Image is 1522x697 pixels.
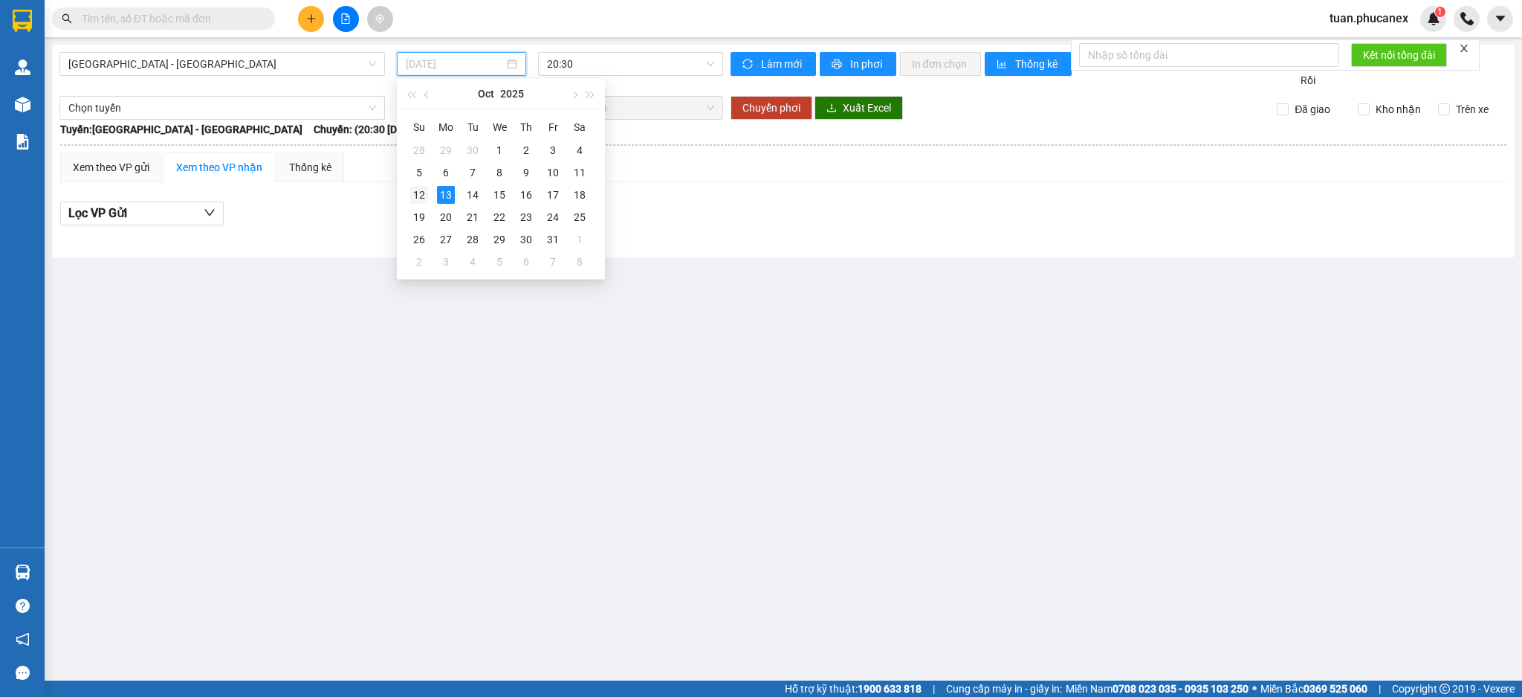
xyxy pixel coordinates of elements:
div: 27 [437,231,455,248]
span: aim [375,13,385,24]
button: syncLàm mới [731,52,816,76]
td: 2025-10-07 [459,161,486,184]
img: warehouse-icon [15,97,30,112]
input: Tìm tên, số ĐT hoặc mã đơn [82,10,257,27]
span: notification [16,632,30,646]
div: 3 [544,141,562,159]
th: Mo [433,115,459,139]
div: 5 [490,253,508,271]
th: Su [406,115,433,139]
strong: 0369 525 060 [1304,683,1367,695]
div: 19 [410,208,428,226]
td: 2025-10-22 [486,206,513,228]
button: plus [298,6,324,32]
img: logo-vxr [13,10,32,32]
td: 2025-10-02 [513,139,540,161]
div: 18 [571,186,589,204]
span: down [204,207,216,219]
td: 2025-11-01 [566,228,593,251]
img: warehouse-icon [15,565,30,580]
span: Đã giao [1289,101,1336,118]
button: 2025 [500,79,524,109]
td: 2025-10-12 [406,184,433,206]
span: Chọn chuyến [547,97,714,119]
div: 22 [490,208,508,226]
img: icon-new-feature [1427,12,1440,25]
div: 1 [490,141,508,159]
strong: 0708 023 035 - 0935 103 250 [1113,683,1249,695]
span: Lọc VP Gửi [68,204,127,222]
span: 1 [1437,7,1442,17]
td: 2025-10-06 [433,161,459,184]
div: 21 [464,208,482,226]
span: 20:30 [547,53,714,75]
td: 2025-10-15 [486,184,513,206]
span: Kết nối tổng đài [1363,47,1435,63]
span: copyright [1440,684,1450,694]
td: 2025-10-26 [406,228,433,251]
span: Trên xe [1450,101,1495,118]
td: 2025-10-14 [459,184,486,206]
span: Thống kê [1015,56,1060,72]
td: 2025-10-23 [513,206,540,228]
span: Kho nhận [1370,101,1427,118]
div: 23 [517,208,535,226]
div: Xem theo VP nhận [176,159,262,176]
span: message [16,666,30,680]
div: 3 [437,253,455,271]
button: printerIn phơi [820,52,896,76]
td: 2025-11-07 [540,251,566,273]
div: 20 [437,208,455,226]
td: 2025-10-16 [513,184,540,206]
td: 2025-10-10 [540,161,566,184]
td: 2025-10-21 [459,206,486,228]
td: 2025-09-30 [459,139,486,161]
div: 7 [544,253,562,271]
td: 2025-10-03 [540,139,566,161]
div: Thống kê [289,159,331,176]
th: Th [513,115,540,139]
span: Cung cấp máy in - giấy in: [946,681,1062,697]
td: 2025-10-04 [566,139,593,161]
div: 5 [410,164,428,182]
td: 2025-10-29 [486,228,513,251]
strong: 1900 633 818 [858,683,922,695]
td: 2025-10-11 [566,161,593,184]
button: Lọc VP Gửi [60,202,224,225]
span: printer [832,59,844,71]
td: 2025-10-08 [486,161,513,184]
th: Tu [459,115,486,139]
div: 7 [464,164,482,182]
div: 24 [544,208,562,226]
sup: 1 [1435,7,1445,17]
span: sync [742,59,755,71]
div: 14 [464,186,482,204]
div: 8 [490,164,508,182]
div: 4 [464,253,482,271]
span: Làm mới [761,56,804,72]
td: 2025-11-05 [486,251,513,273]
div: 28 [464,231,482,248]
button: downloadXuất Excel [815,96,903,120]
img: solution-icon [15,134,30,150]
div: 16 [517,186,535,204]
div: 12 [410,186,428,204]
button: Kết nối tổng đài [1351,43,1447,67]
td: 2025-10-05 [406,161,433,184]
span: plus [306,13,317,24]
button: caret-down [1487,6,1513,32]
span: Miền Nam [1066,681,1249,697]
td: 2025-10-25 [566,206,593,228]
td: 2025-10-27 [433,228,459,251]
td: 2025-09-29 [433,139,459,161]
td: 2025-10-01 [486,139,513,161]
span: | [933,681,935,697]
span: Hỗ trợ kỹ thuật: [785,681,922,697]
button: aim [367,6,393,32]
span: Nha Trang - Sài Gòn [68,53,376,75]
span: | [1379,681,1381,697]
td: 2025-10-17 [540,184,566,206]
td: 2025-11-03 [433,251,459,273]
span: question-circle [16,599,30,613]
td: 2025-09-28 [406,139,433,161]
